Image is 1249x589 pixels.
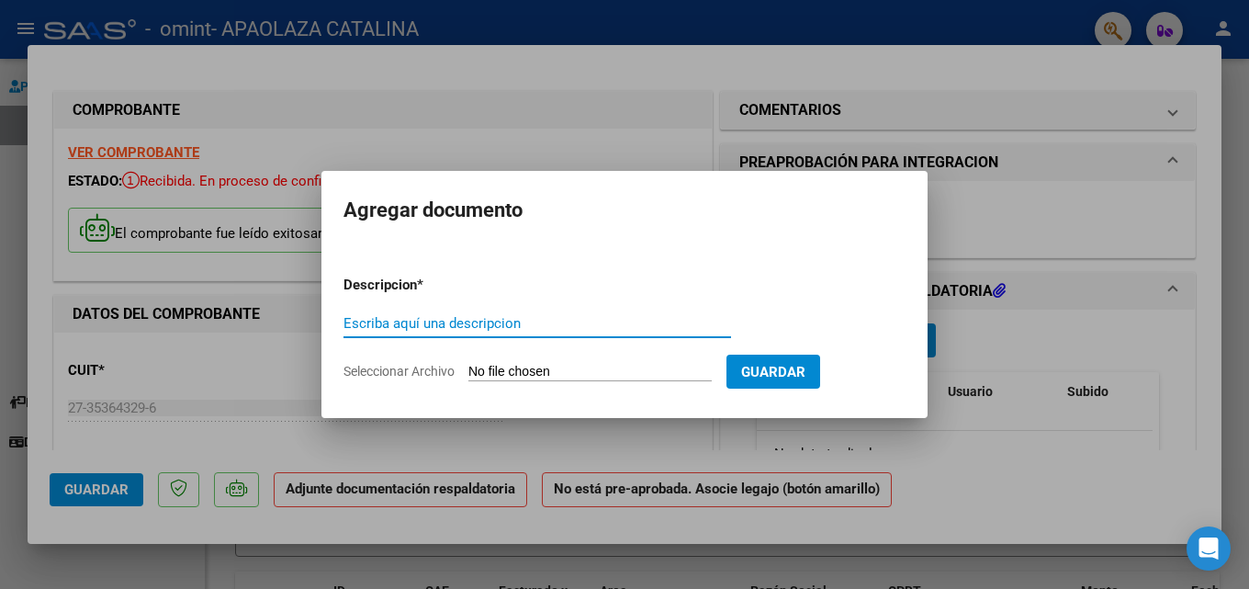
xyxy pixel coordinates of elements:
button: Guardar [726,355,820,389]
div: Open Intercom Messenger [1187,527,1231,571]
h2: Agregar documento [343,193,906,228]
span: Guardar [741,364,805,380]
p: Descripcion [343,275,512,296]
span: Seleccionar Archivo [343,364,455,379]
